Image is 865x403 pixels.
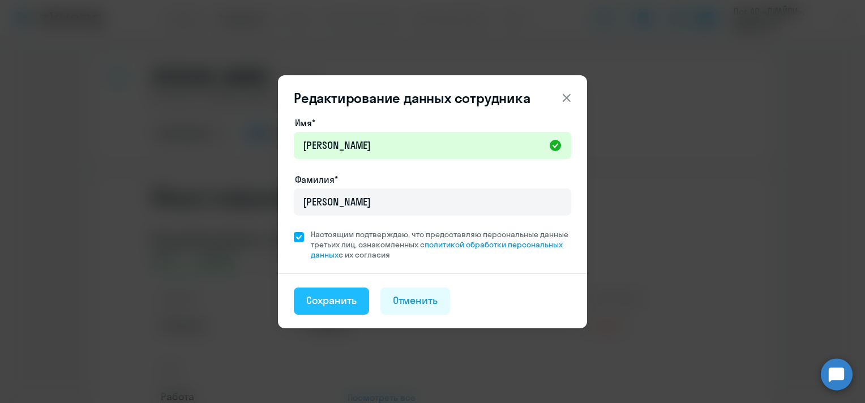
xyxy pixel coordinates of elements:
[311,229,571,260] span: Настоящим подтверждаю, что предоставляю персональные данные третьих лиц, ознакомленных с с их сог...
[278,89,587,107] header: Редактирование данных сотрудника
[380,288,451,315] button: Отменить
[393,293,438,308] div: Отменить
[306,293,357,308] div: Сохранить
[294,288,369,315] button: Сохранить
[295,173,338,186] label: Фамилия*
[311,239,563,260] a: политикой обработки персональных данных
